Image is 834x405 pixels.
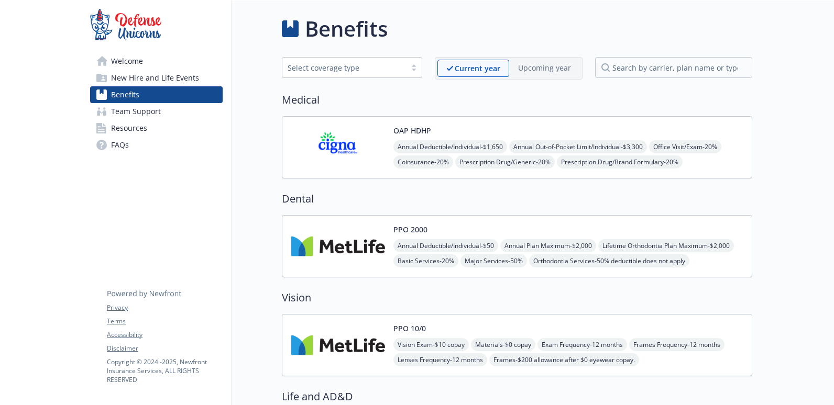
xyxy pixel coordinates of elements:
[529,254,689,267] span: Orthodontia Services - 50% deductible does not apply
[489,353,639,366] span: Frames - $200 allowance after $0 eyewear copay.
[111,103,161,120] span: Team Support
[595,57,752,78] input: search by carrier, plan name or type
[291,323,385,367] img: Metlife Inc carrier logo
[509,140,647,153] span: Annual Out-of-Pocket Limit/Individual - $3,300
[111,70,199,86] span: New Hire and Life Events
[460,254,527,267] span: Major Services - 50%
[90,103,223,120] a: Team Support
[500,239,596,252] span: Annual Plan Maximum - $2,000
[393,125,431,136] button: OAP HDHP
[629,338,725,351] span: Frames Frequency - 12 months
[90,70,223,86] a: New Hire and Life Events
[455,155,555,168] span: Prescription Drug/Generic - 20%
[90,120,223,137] a: Resources
[111,53,143,70] span: Welcome
[282,389,752,404] h2: Life and AD&D
[107,317,222,326] a: Terms
[111,120,147,137] span: Resources
[455,63,500,74] p: Current year
[107,357,222,384] p: Copyright © 2024 - 2025 , Newfront Insurance Services, ALL RIGHTS RESERVED
[111,86,139,103] span: Benefits
[90,137,223,153] a: FAQs
[90,86,223,103] a: Benefits
[509,60,580,77] span: Upcoming year
[282,92,752,108] h2: Medical
[393,155,453,168] span: Coinsurance - 20%
[393,224,427,235] button: PPO 2000
[598,239,734,252] span: Lifetime Orthodontia Plan Maximum - $2,000
[291,125,385,170] img: CIGNA carrier logo
[393,140,507,153] span: Annual Deductible/Individual - $1,650
[393,254,458,267] span: Basic Services - 20%
[90,53,223,70] a: Welcome
[107,303,222,312] a: Privacy
[282,290,752,306] h2: Vision
[111,137,129,153] span: FAQs
[305,13,388,44] h1: Benefits
[288,62,401,73] div: Select coverage type
[471,338,535,351] span: Materials - $0 copay
[393,338,469,351] span: Vision Exam - $10 copay
[393,323,426,334] button: PPO 10/0
[518,62,571,73] p: Upcoming year
[291,224,385,268] img: Metlife Inc carrier logo
[393,239,498,252] span: Annual Deductible/Individual - $50
[649,140,721,153] span: Office Visit/Exam - 20%
[537,338,627,351] span: Exam Frequency - 12 months
[282,191,752,207] h2: Dental
[393,353,487,366] span: Lenses Frequency - 12 months
[107,330,222,340] a: Accessibility
[557,155,683,168] span: Prescription Drug/Brand Formulary - 20%
[107,344,222,353] a: Disclaimer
